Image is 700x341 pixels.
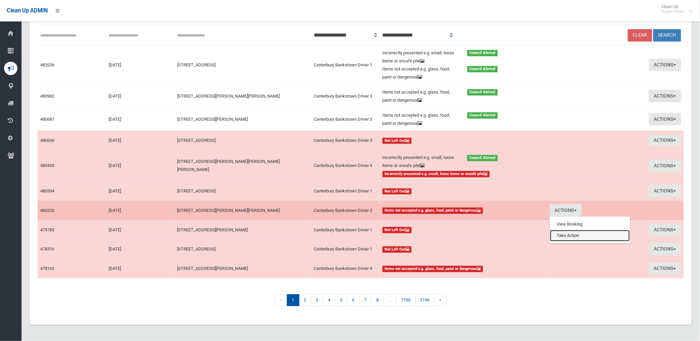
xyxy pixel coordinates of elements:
td: [DATE] [106,84,174,108]
a: 480687 [40,117,54,122]
td: [STREET_ADDRESS][PERSON_NAME] [174,259,311,278]
a: 480394 [40,188,54,193]
span: 1 [287,294,299,306]
span: Council Alerted [467,66,498,72]
td: Canterbury Bankstown Driver 1 [311,220,380,240]
a: 482026 [40,62,54,67]
button: Actions [550,204,582,217]
span: Council Alerted [467,89,498,96]
a: Items not accepted e.g. glass, food, paint or dangerous [383,265,544,273]
a: Incorrectly presented e.g. small, loose items or unsafe pile Council Alerted Items not accepted e... [383,49,544,81]
td: [DATE] [106,220,174,240]
td: [STREET_ADDRESS] [174,181,311,201]
a: 480226 [40,208,54,213]
td: [DATE] [106,45,174,85]
a: 480433 [40,163,54,168]
a: Items not accepted e.g. glass, food, paint or dangerous Council Alerted [383,111,544,127]
a: Not Left Out [383,245,544,253]
a: 5 [335,294,348,306]
td: [DATE] [106,201,174,220]
td: [DATE] [106,239,174,259]
td: [STREET_ADDRESS][PERSON_NAME][PERSON_NAME][PERSON_NAME] [174,150,311,181]
a: 7196 [415,294,435,306]
td: [STREET_ADDRESS][PERSON_NAME][PERSON_NAME] [174,84,311,108]
span: Council Alerted [467,112,498,119]
span: Clean Up ADMIN [7,7,48,14]
td: [DATE] [106,131,174,150]
a: Not Left Out [383,226,544,234]
button: Actions [649,185,681,197]
td: Canterbury Bankstown Driver 4 [311,150,380,181]
button: Actions [649,243,681,255]
a: Items not accepted e.g. glass, food, paint or dangerous [383,207,544,215]
a: 7 [359,294,372,306]
span: Incorrectly presented e.g. small, loose items or unsafe pile [383,171,490,177]
td: [STREET_ADDRESS][PERSON_NAME] [174,220,311,240]
button: Actions [649,59,681,71]
div: Incorrectly presented e.g. small, loose items or unsafe pile [378,154,463,170]
td: Canterbury Bankstown Driver 1 [311,181,380,201]
td: Canterbury Bankstown Driver 1 [311,45,380,85]
button: Actions [649,113,681,125]
td: [STREET_ADDRESS] [174,45,311,85]
div: Items not accepted e.g. glass, food, paint or dangerous [378,88,463,104]
span: Clean Up [658,4,692,14]
a: 479785 [40,227,54,232]
div: Items not accepted e.g. glass, food, paint or dangerous [378,111,463,127]
a: Incorrectly presented e.g. small, loose items or unsafe pile Council Alerted Incorrectly presente... [383,154,544,178]
button: Search [653,29,681,42]
a: Clear [628,29,652,42]
span: Council Alerted [467,155,498,161]
span: Not Left Out [383,227,412,233]
button: Actions [649,134,681,147]
a: 3 [311,294,324,306]
a: Take Action [550,230,630,241]
button: Actions [649,90,681,102]
span: Items not accepted e.g. glass, food, paint or dangerous [383,208,483,214]
td: Canterbury Bankstown Driver 3 [311,108,380,131]
td: [STREET_ADDRESS][PERSON_NAME] [174,108,311,131]
td: [DATE] [106,150,174,181]
a: 478316 [40,246,54,251]
a: 4 [323,294,336,306]
a: 478162 [40,266,54,271]
span: Council Alerted [467,50,498,56]
a: 480982 [40,94,54,99]
button: Actions [649,263,681,275]
span: Items not accepted e.g. glass, food, paint or dangerous [383,266,483,272]
td: Canterbury Bankstown Driver 3 [311,131,380,150]
span: « [275,294,287,306]
td: Canterbury Bankstown Driver 3 [311,84,380,108]
td: [STREET_ADDRESS] [174,131,311,150]
td: [DATE] [106,108,174,131]
span: Not Left Out [383,188,412,195]
a: 480636 [40,138,54,143]
td: [DATE] [106,181,174,201]
td: [STREET_ADDRESS][PERSON_NAME][PERSON_NAME] [174,201,311,220]
td: Canterbury Bankstown Driver 1 [311,239,380,259]
td: Canterbury Bankstown Driver 4 [311,259,380,278]
span: ... [384,294,397,306]
td: [STREET_ADDRESS] [174,239,311,259]
small: Super Admin [662,9,685,14]
a: » [434,294,447,306]
span: Not Left Out [383,138,412,144]
a: 8 [371,294,384,306]
span: Not Left Out [383,246,412,253]
a: 2 [299,294,311,306]
a: Items not accepted e.g. glass, food, paint or dangerous Council Alerted [383,88,544,104]
a: Not Left Out [383,187,544,195]
td: [DATE] [106,259,174,278]
a: View Booking [550,219,630,230]
div: Incorrectly presented e.g. small, loose items or unsafe pile [378,49,463,65]
button: Actions [649,160,681,172]
div: Items not accepted e.g. glass, food, paint or dangerous [378,65,463,81]
button: Actions [649,224,681,236]
a: 7195 [396,294,416,306]
td: Canterbury Bankstown Driver 2 [311,201,380,220]
a: 6 [347,294,360,306]
a: Not Left Out [383,136,544,145]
